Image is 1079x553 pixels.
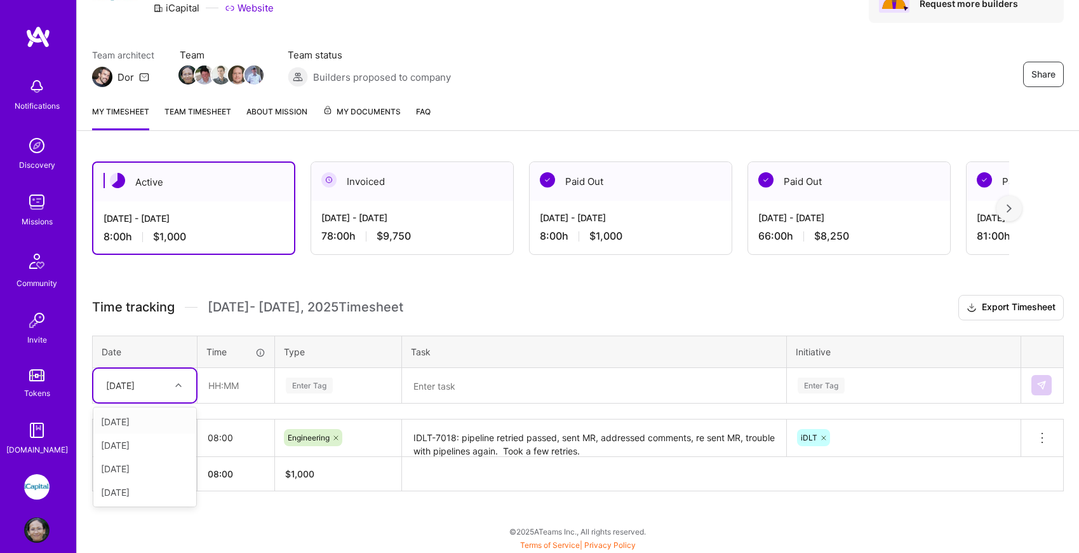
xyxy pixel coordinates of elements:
span: Share [1031,68,1056,81]
div: [DOMAIN_NAME] [6,443,68,456]
a: Team Member Avatar [213,64,229,86]
img: Paid Out [977,172,992,188]
span: Team [180,48,262,62]
div: Time [206,345,265,358]
div: Enter Tag [286,376,333,395]
a: iCapital: Build and maintain RESTful API [21,474,53,500]
span: $8,250 [814,229,849,243]
th: Type [275,336,402,367]
a: Team Member Avatar [229,64,246,86]
div: [DATE] [93,457,196,481]
span: iDLT [801,433,817,442]
div: 66:00 h [758,229,940,243]
div: 78:00 h [321,229,503,243]
img: Team Member Avatar [211,65,231,85]
div: Tokens [24,386,50,400]
div: Enter Tag [798,376,845,395]
div: [DATE] - [DATE] [321,211,503,224]
img: Team Architect [92,67,112,87]
img: Team Member Avatar [195,65,214,85]
span: | [520,540,636,550]
span: My Documents [323,105,401,119]
a: Team Member Avatar [180,64,196,86]
a: Privacy Policy [584,540,636,550]
img: Submit [1036,380,1047,390]
div: Missions [22,215,53,228]
img: right [1007,204,1012,213]
a: Terms of Service [520,540,580,550]
a: FAQ [416,105,431,130]
div: [DATE] [106,379,135,392]
span: $1,000 [589,229,622,243]
button: Export Timesheet [958,295,1064,320]
input: HH:MM [198,421,274,454]
div: [DATE] [93,434,196,457]
div: Invoiced [311,162,513,201]
img: Paid Out [758,172,774,188]
div: © 2025 ATeams Inc., All rights reserved. [76,515,1079,547]
i: icon Mail [139,72,149,82]
div: [DATE] [93,481,196,504]
img: User Avatar [24,517,50,543]
img: Team Member Avatar [228,65,247,85]
span: Time tracking [92,299,175,315]
span: Team architect [92,48,154,62]
a: Team timesheet [164,105,231,130]
div: 8:00 h [540,229,721,243]
span: $9,750 [377,229,411,243]
img: Paid Out [540,172,555,188]
img: guide book [24,418,50,443]
a: My timesheet [92,105,149,130]
div: Paid Out [748,162,950,201]
img: teamwork [24,189,50,215]
textarea: IDLT-7018: pipeline retried passed, sent MR, addressed comments, re sent MR, trouble with pipelin... [403,421,785,456]
div: Dor [117,71,134,84]
div: [DATE] [93,410,196,434]
div: Notifications [15,99,60,113]
img: Builders proposed to company [288,67,308,87]
input: HH:MM [198,369,274,402]
img: Team Member Avatar [245,65,264,85]
img: Invoiced [321,172,337,188]
th: Task [402,336,787,367]
span: $1,000 [153,230,186,243]
a: About Mission [246,105,307,130]
div: Community [17,276,57,290]
span: $ 1,000 [285,468,314,479]
img: discovery [24,133,50,158]
th: 08:00 [198,456,275,491]
a: My Documents [323,105,401,130]
i: icon Chevron [175,382,182,388]
th: Total [93,456,198,491]
a: User Avatar [21,517,53,543]
div: iCapital [153,1,199,15]
th: Date [93,336,198,367]
img: logo [25,25,51,48]
div: Initiative [796,345,1012,358]
img: Community [22,246,52,276]
div: Active [93,163,294,201]
div: [DATE] - [DATE] [540,211,721,224]
div: 8:00 h [104,230,284,243]
div: Invite [27,333,47,346]
img: iCapital: Build and maintain RESTful API [24,474,50,500]
span: Engineering [288,433,330,442]
a: Website [225,1,274,15]
div: Discovery [19,158,55,172]
button: Share [1023,62,1064,87]
span: Team status [288,48,451,62]
img: bell [24,74,50,99]
img: Invite [24,308,50,333]
span: Builders proposed to company [313,71,451,84]
img: tokens [29,369,44,381]
i: icon Download [967,301,977,315]
div: [DATE] - [DATE] [104,212,284,225]
img: Active [110,173,125,188]
img: Team Member Avatar [178,65,198,85]
a: Team Member Avatar [196,64,213,86]
span: [DATE] - [DATE] , 2025 Timesheet [208,299,403,315]
i: icon CompanyGray [153,3,163,13]
a: Team Member Avatar [246,64,262,86]
div: [DATE] - [DATE] [758,211,940,224]
div: Paid Out [530,162,732,201]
